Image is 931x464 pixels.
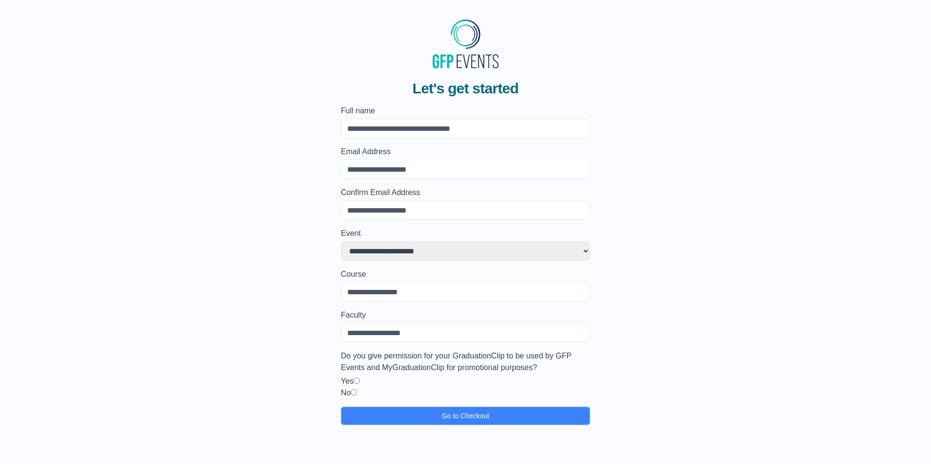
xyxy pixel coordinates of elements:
button: Go to Checkout [341,407,590,425]
label: No [341,389,351,397]
label: Full name [341,105,590,117]
label: Faculty [341,309,590,321]
span: Let's get started [412,80,519,97]
img: MyGraduationClip [429,16,502,72]
label: Yes [341,377,354,385]
label: Do you give permission for your GraduationClip to be used by GFP Events and MyGraduationClip for ... [341,350,590,374]
label: Course [341,268,590,280]
label: Confirm Email Address [341,187,590,198]
label: Email Address [341,146,590,158]
label: Event [341,228,590,239]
